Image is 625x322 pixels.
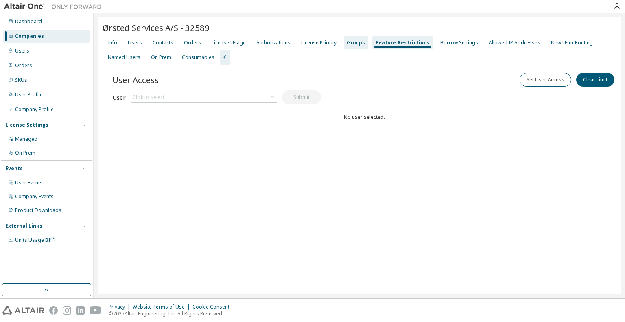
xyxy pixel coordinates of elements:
img: Altair One [4,2,106,11]
div: Orders [184,39,201,46]
div: SKUs [15,77,27,83]
div: Named Users [108,54,140,61]
div: Contacts [153,39,173,46]
img: linkedin.svg [76,306,85,315]
div: Click to select [131,92,277,102]
img: youtube.svg [90,306,101,315]
div: On Prem [15,150,35,156]
div: Website Terms of Use [133,304,192,310]
div: Orders [15,62,32,69]
img: instagram.svg [63,306,71,315]
img: facebook.svg [49,306,58,315]
button: Set User Access [520,73,571,87]
div: Users [128,39,142,46]
img: altair_logo.svg [2,306,44,315]
div: License Usage [212,39,246,46]
label: User [112,94,126,101]
div: External Links [5,223,42,229]
div: Feature Restrictions [376,39,430,46]
div: Allowed IP Addresses [489,39,540,46]
span: User Access [112,74,159,85]
div: Consumables [182,54,214,61]
div: On Prem [151,54,171,61]
div: Managed [15,136,37,142]
div: License Priority [301,39,337,46]
div: No user selected. [112,114,616,120]
span: Ørsted Services A/S - 32589 [103,22,210,33]
span: Units Usage BI [15,237,55,243]
div: Info [108,39,117,46]
div: Companies [15,33,44,39]
button: Submit [282,90,321,104]
button: Clear Limit [576,73,614,87]
div: User Events [15,180,43,186]
div: New User Routing [551,39,593,46]
div: Authorizations [256,39,291,46]
div: Groups [347,39,365,46]
div: Privacy [109,304,133,310]
div: License Settings [5,122,48,128]
div: Dashboard [15,18,42,25]
div: Cookie Consent [192,304,234,310]
div: Company Profile [15,106,54,113]
div: Borrow Settings [440,39,478,46]
p: © 2025 Altair Engineering, Inc. All Rights Reserved. [109,310,234,317]
div: User Profile [15,92,43,98]
div: Company Events [15,193,54,200]
div: Users [15,48,29,54]
div: Product Downloads [15,207,61,214]
div: Events [5,165,23,172]
div: Click to select [133,94,164,101]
